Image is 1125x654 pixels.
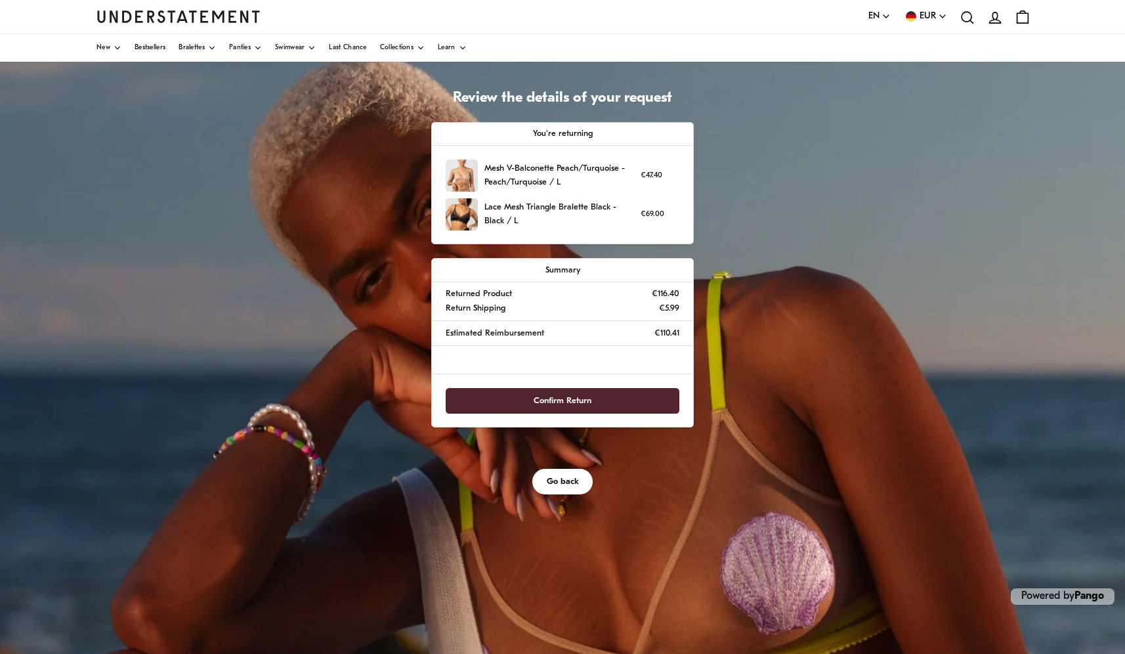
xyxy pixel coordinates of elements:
span: New [96,45,110,51]
span: EN [868,9,880,24]
p: €47.40 [641,169,662,182]
span: Go back [547,469,579,494]
a: Swimwear [275,34,316,62]
img: PEME-BRA-028_46a8d15a-869b-4565-8017-d983a9479f9a.jpg [446,160,478,192]
p: Estimated Reimbursement [446,326,544,340]
a: Learn [438,34,467,62]
a: Collections [380,34,425,62]
p: Returned Product [446,287,512,301]
button: Confirm Return [446,388,679,414]
span: Panties [229,45,251,51]
span: Learn [438,45,456,51]
button: EUR [904,9,947,24]
span: Bralettes [179,45,205,51]
p: Powered by [1011,588,1114,605]
button: EN [868,9,891,24]
a: Bralettes [179,34,216,62]
span: EUR [920,9,936,24]
p: You're returning [446,127,679,141]
p: Mesh V-Balconette Peach/Turquoise - Peach/Turquoise / L [484,162,634,190]
span: Last Chance [329,45,366,51]
p: €5.99 [659,301,679,315]
p: Summary [446,263,679,277]
p: €116.40 [652,287,679,301]
p: Lace Mesh Triangle Bralette Black - Black / L [484,200,634,229]
a: Panties [229,34,262,62]
h1: Review the details of your request [431,89,694,108]
a: Bestsellers [135,34,165,62]
a: Understatement Homepage [96,11,261,22]
p: €69.00 [641,208,664,221]
p: Return Shipping [446,301,505,315]
button: Go back [532,469,593,494]
a: Pango [1074,591,1104,601]
span: Bestsellers [135,45,165,51]
a: Last Chance [329,34,366,62]
img: SABO-BRA-015-lace-mesh-triangle-bralette-black.jpg [446,198,478,230]
span: Swimwear [275,45,305,51]
span: Confirm Return [534,389,591,413]
span: Collections [380,45,414,51]
a: New [96,34,121,62]
p: €110.41 [654,326,679,340]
